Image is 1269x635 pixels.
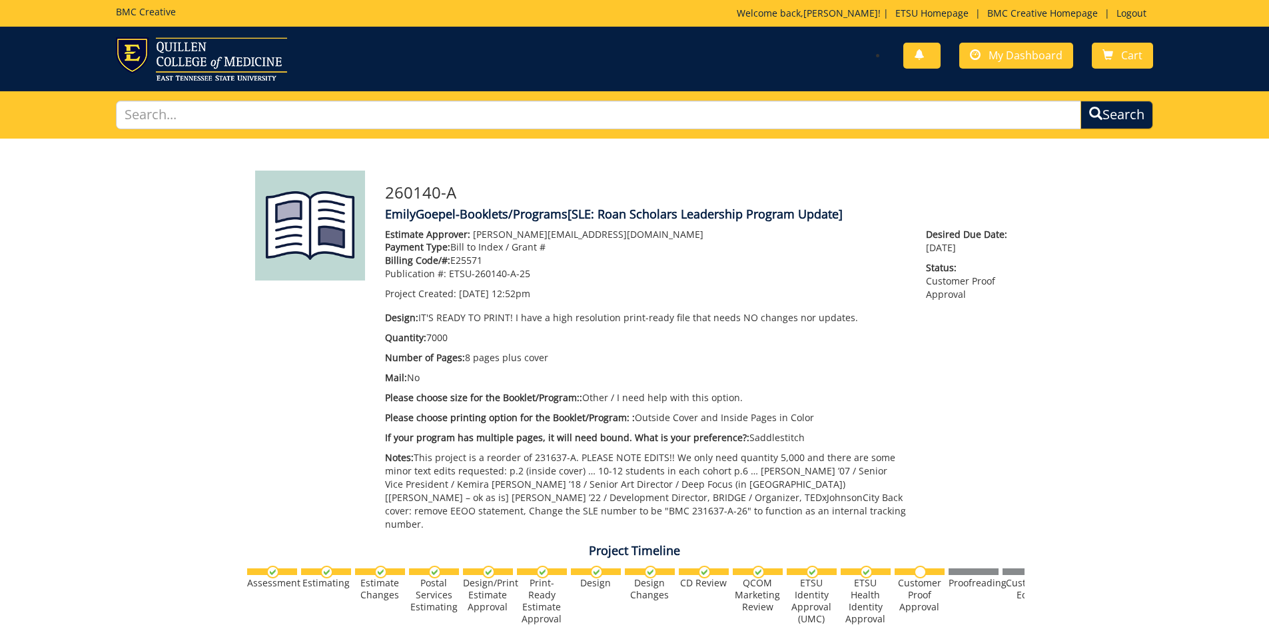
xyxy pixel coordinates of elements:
[245,544,1025,558] h4: Project Timeline
[1003,577,1053,601] div: Customer Edits
[806,566,819,578] img: checkmark
[385,241,907,254] p: Bill to Index / Grant #
[385,228,470,241] span: Estimate Approver:
[914,566,927,578] img: no
[949,577,999,589] div: Proofreading
[482,566,495,578] img: checkmark
[385,431,749,444] span: If your program has multiple pages, it will need bound. What is your preference?:
[116,101,1082,129] input: Search...
[385,311,418,324] span: Design:
[247,577,297,589] div: Assessment
[679,577,729,589] div: CD Review
[385,267,446,280] span: Publication #:
[981,7,1104,19] a: BMC Creative Homepage
[385,451,907,531] p: This project is a reorder of 231637-A. PLEASE NOTE EDITS!! We only need quantity 5,000 and there ...
[926,228,1014,255] p: [DATE]
[355,577,405,601] div: Estimate Changes
[841,577,891,625] div: ETSU Health Identity Approval
[989,48,1062,63] span: My Dashboard
[385,351,465,364] span: Number of Pages:
[1110,7,1153,19] a: Logout
[571,577,621,589] div: Design
[787,577,837,625] div: ETSU Identity Approval (UMC)
[385,331,426,344] span: Quantity:
[860,566,873,578] img: checkmark
[385,208,1015,221] h4: EmilyGoepel-Booklets/Programs
[590,566,603,578] img: checkmark
[459,287,530,300] span: [DATE] 12:52pm
[644,566,657,578] img: checkmark
[385,391,907,404] p: Other / I need help with this option.
[959,43,1073,69] a: My Dashboard
[463,577,513,613] div: Design/Print Estimate Approval
[428,566,441,578] img: checkmark
[385,451,414,464] span: Notes:
[698,566,711,578] img: checkmark
[409,577,459,613] div: Postal Services Estimating
[385,184,1015,201] h3: 260140-A
[301,577,351,589] div: Estimating
[1080,101,1153,129] button: Search
[385,287,456,300] span: Project Created:
[737,7,1153,20] p: Welcome back, ! | | |
[803,7,878,19] a: [PERSON_NAME]
[568,206,843,222] span: [SLE: Roan Scholars Leadership Program Update]
[266,566,279,578] img: checkmark
[752,566,765,578] img: checkmark
[926,261,1014,301] p: Customer Proof Approval
[320,566,333,578] img: checkmark
[385,241,450,253] span: Payment Type:
[374,566,387,578] img: checkmark
[449,267,530,280] span: ETSU-260140-A-25
[536,566,549,578] img: checkmark
[889,7,975,19] a: ETSU Homepage
[517,577,567,625] div: Print-Ready Estimate Approval
[385,311,907,324] p: IT'S READY TO PRINT! I have a high resolution print-ready file that needs NO changes nor updates.
[733,577,783,613] div: QCOM Marketing Review
[385,228,907,241] p: [PERSON_NAME][EMAIL_ADDRESS][DOMAIN_NAME]
[385,431,907,444] p: Saddlestitch
[385,371,907,384] p: No
[385,254,907,267] p: E25571
[385,391,582,404] span: Please choose size for the Booklet/Program::
[385,331,907,344] p: 7000
[116,7,176,17] h5: BMC Creative
[385,371,407,384] span: Mail:
[385,411,907,424] p: Outside Cover and Inside Pages in Color
[385,411,635,424] span: Please choose printing option for the Booklet/Program: :
[625,577,675,601] div: Design Changes
[895,577,945,613] div: Customer Proof Approval
[385,254,450,267] span: Billing Code/#:
[255,171,365,281] img: Product featured image
[926,261,1014,275] span: Status:
[385,351,907,364] p: 8 pages plus cover
[1121,48,1142,63] span: Cart
[116,37,287,81] img: ETSU logo
[926,228,1014,241] span: Desired Due Date:
[1092,43,1153,69] a: Cart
